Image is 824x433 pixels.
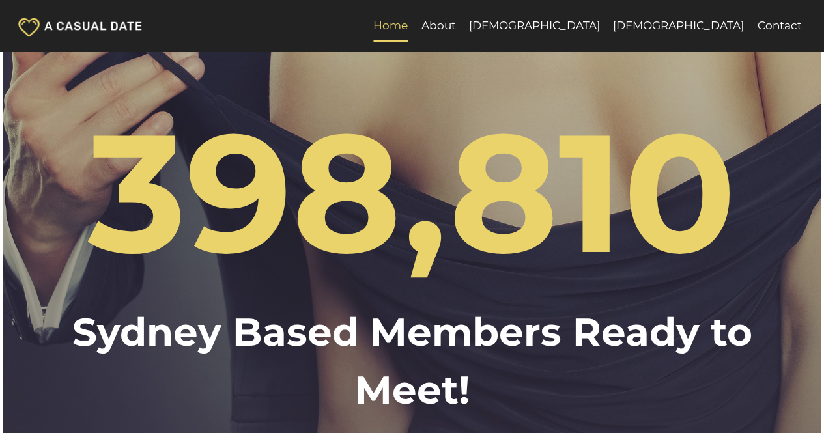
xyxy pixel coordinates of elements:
[367,10,414,42] a: Home
[18,303,806,419] h2: Sydney Based Members Ready to Meet!
[462,10,606,42] a: [DEMOGRAPHIC_DATA]
[751,10,808,42] a: Contact
[606,10,750,42] a: [DEMOGRAPHIC_DATA]
[16,14,146,38] img: A Casual Date
[415,10,462,42] a: About
[367,10,808,42] nav: Primary
[18,68,806,318] h1: 398,810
